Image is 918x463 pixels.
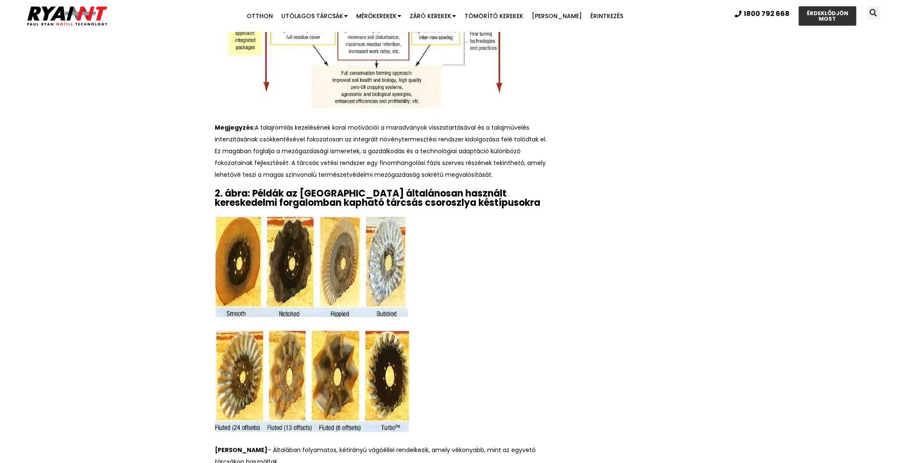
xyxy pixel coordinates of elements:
[867,6,881,20] div: Keresés
[215,446,267,455] font: [PERSON_NAME]
[460,8,528,24] a: Tömörítő kerekek
[243,8,277,24] a: Otthon
[532,12,582,20] font: [PERSON_NAME]
[735,11,790,17] a: 1800 792 668
[281,12,343,20] font: Utólagos tárcsák
[25,3,109,29] img: Ryan NT logó
[464,12,523,20] font: Tömörítő kerekek
[215,216,408,317] img: csoroszlyakések példái 1 Tárcsás vetőrendszerek
[178,8,692,24] nav: Menü
[807,9,848,23] font: ÉRDEKLŐDJÖN MOST
[215,330,410,432] img: csoroszlyakések példái 2 Tárcsás vetőrendszer
[247,12,273,20] font: Otthon
[277,8,352,24] a: Utólagos tárcsák
[590,12,623,20] font: Érintkezés
[799,6,857,26] a: ÉRDEKLŐDJÖN MOST
[215,123,255,132] font: Megjegyzés:
[406,8,460,24] a: Záró kerekek
[410,12,451,20] font: Záró kerekek
[356,12,397,20] font: Mérőkerekek
[215,187,540,209] font: 2. ábra: Példák az [GEOGRAPHIC_DATA] általánosan használt kereskedelmi forgalomban kapható tárcsá...
[744,9,790,19] font: 1800 792 668
[528,8,586,24] a: [PERSON_NAME]
[352,8,406,24] a: Mérőkerekek
[215,123,547,179] font: A talajromlás kezelésének korai motivációi a maradványok visszatartásával és a talajművelés inten...
[586,8,627,24] a: Érintkezés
